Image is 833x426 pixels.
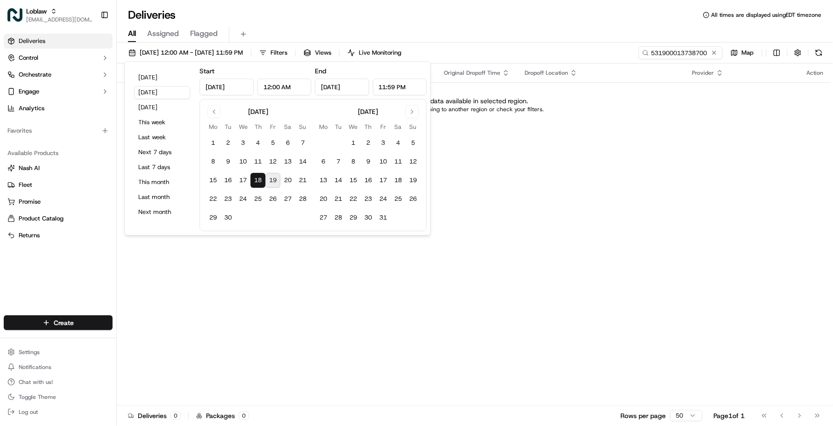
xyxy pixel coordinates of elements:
[19,71,51,79] span: Orchestrate
[221,192,235,206] button: 23
[19,408,38,416] span: Log out
[7,7,22,22] img: Loblaw
[250,173,265,188] button: 18
[361,154,376,169] button: 9
[128,28,136,39] span: All
[19,164,40,172] span: Nash AI
[265,122,280,132] th: Friday
[235,122,250,132] th: Wednesday
[196,411,249,420] div: Packages
[280,135,295,150] button: 6
[361,122,376,132] th: Thursday
[9,9,28,28] img: Nash
[346,122,361,132] th: Wednesday
[376,135,391,150] button: 3
[19,181,32,189] span: Fleet
[726,46,758,59] button: Map
[19,135,71,145] span: Knowledge Base
[331,122,346,132] th: Tuesday
[391,192,406,206] button: 25
[376,210,391,225] button: 31
[4,228,113,243] button: Returns
[159,92,170,103] button: Start new chat
[280,154,295,169] button: 13
[4,177,113,192] button: Fleet
[19,231,40,240] span: Returns
[134,86,190,99] button: [DATE]
[134,161,190,174] button: Last 7 days
[206,154,221,169] button: 8
[19,363,51,371] span: Notifications
[32,99,118,106] div: We're available if you need us!
[255,46,292,59] button: Filters
[299,46,335,59] button: Views
[134,131,190,144] button: Last week
[346,192,361,206] button: 22
[361,192,376,206] button: 23
[376,192,391,206] button: 24
[24,60,168,70] input: Got a question? Start typing here...
[331,192,346,206] button: 21
[206,192,221,206] button: 22
[134,71,190,84] button: [DATE]
[692,69,714,77] span: Provider
[346,135,361,150] button: 1
[265,173,280,188] button: 19
[250,154,265,169] button: 11
[346,210,361,225] button: 29
[9,37,170,52] p: Welcome 👋
[406,173,420,188] button: 19
[4,376,113,389] button: Chat with us!
[257,78,312,95] input: Time
[221,210,235,225] button: 30
[26,16,93,23] button: [EMAIL_ADDRESS][DOMAIN_NAME]
[199,78,254,95] input: Date
[128,7,176,22] h1: Deliveries
[4,50,113,65] button: Control
[206,210,221,225] button: 29
[26,7,47,16] button: Loblaw
[316,173,331,188] button: 13
[250,192,265,206] button: 25
[4,146,113,161] div: Available Products
[315,78,369,95] input: Date
[295,135,310,150] button: 7
[134,101,190,114] button: [DATE]
[315,49,331,57] span: Views
[7,231,109,240] a: Returns
[4,101,113,116] a: Analytics
[4,405,113,419] button: Log out
[19,214,64,223] span: Product Catalog
[4,211,113,226] button: Product Catalog
[206,122,221,132] th: Monday
[4,84,113,99] button: Engage
[331,173,346,188] button: 14
[4,161,113,176] button: Nash AI
[235,135,250,150] button: 3
[4,346,113,359] button: Settings
[391,154,406,169] button: 11
[265,135,280,150] button: 5
[4,123,113,138] div: Favorites
[376,154,391,169] button: 10
[79,136,86,144] div: 💻
[7,198,109,206] a: Promise
[19,348,40,356] span: Settings
[742,49,754,57] span: Map
[4,67,113,82] button: Orchestrate
[280,122,295,132] th: Saturday
[9,89,26,106] img: 1736555255976-a54dd68f-1ca7-489b-9aae-adbdc363a1c4
[406,135,420,150] button: 5
[280,173,295,188] button: 20
[315,67,326,75] label: End
[4,194,113,209] button: Promise
[265,154,280,169] button: 12
[331,210,346,225] button: 28
[239,412,249,420] div: 0
[316,122,331,132] th: Monday
[807,69,824,77] div: Action
[206,135,221,150] button: 1
[19,393,56,401] span: Toggle Theme
[316,192,331,206] button: 20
